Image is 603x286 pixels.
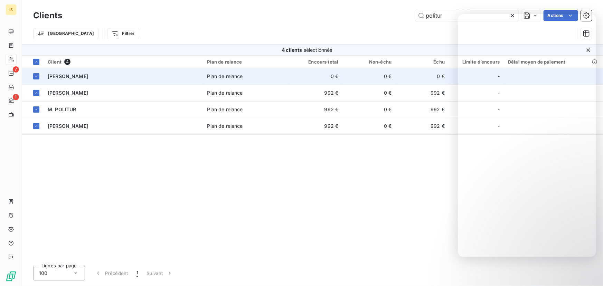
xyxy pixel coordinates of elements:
input: Rechercher [415,10,519,21]
td: 992 € [396,118,449,134]
span: 4 clients [282,47,302,53]
div: Plan de relance [207,59,285,65]
span: [PERSON_NAME] [48,90,88,96]
div: Plan de relance [207,73,243,80]
span: 4 [64,59,70,65]
span: Client [48,59,62,65]
button: Actions [544,10,578,21]
td: 0 € [342,85,396,101]
td: 0 € [342,68,396,85]
img: Logo LeanPay [6,271,17,282]
td: 0 € [342,101,396,118]
div: Échu [400,59,445,65]
td: 992 € [290,85,343,101]
span: 1 [136,270,138,277]
button: 1 [132,266,142,280]
button: [GEOGRAPHIC_DATA] [33,28,98,39]
td: 992 € [396,101,449,118]
td: 992 € [290,118,343,134]
span: 100 [39,270,47,277]
td: 0 € [290,68,343,85]
span: M. POLITUR [48,106,76,112]
div: Encours total [294,59,339,65]
td: 0 € [342,118,396,134]
td: 0 € [396,68,449,85]
div: Plan de relance [207,123,243,130]
td: 992 € [290,101,343,118]
span: [PERSON_NAME] [48,123,88,129]
button: Suivant [142,266,177,280]
span: 1 [13,94,19,100]
h3: Clients [33,9,62,22]
span: sélectionnés [304,47,332,53]
div: Plan de relance [207,89,243,96]
span: [PERSON_NAME] [48,73,88,79]
div: Limite d’encours [453,59,500,65]
div: Non-échu [347,59,392,65]
span: 7 [13,66,19,73]
div: Plan de relance [207,106,243,113]
button: Filtrer [107,28,139,39]
iframe: Intercom live chat [580,263,596,279]
button: Précédent [91,266,132,280]
td: 992 € [396,85,449,101]
iframe: Intercom live chat [458,14,596,257]
div: IS [6,4,17,15]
